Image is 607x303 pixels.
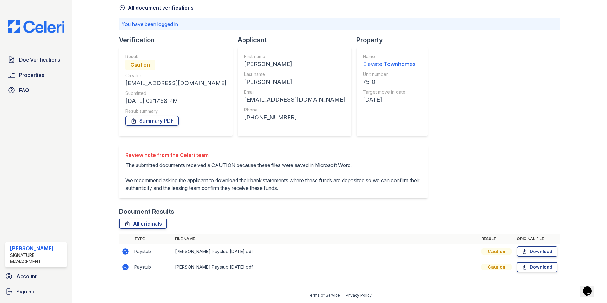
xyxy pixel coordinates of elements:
[119,219,167,229] a: All originals
[125,161,421,192] p: The submitted documents received a CAUTION because these files were saved in Microsoft Word. We r...
[19,71,44,79] span: Properties
[244,95,345,104] div: [EMAIL_ADDRESS][DOMAIN_NAME]
[17,273,37,280] span: Account
[122,20,557,28] p: You have been logged in
[346,293,372,298] a: Privacy Policy
[244,60,345,69] div: [PERSON_NAME]
[3,20,70,33] img: CE_Logo_Blue-a8612792a0a2168367f1c8372b55b34899dd931a85d93a1a3d3e32e68fde9ad4.png
[363,89,416,95] div: Target move in date
[363,53,416,69] a: Name Elevate Townhomes
[363,77,416,86] div: 7510
[10,245,64,252] div: [PERSON_NAME]
[172,244,479,259] td: [PERSON_NAME] Paystub [DATE].pdf
[19,56,60,64] span: Doc Verifications
[125,60,155,70] div: Caution
[119,4,194,11] a: All document verifications
[3,270,70,283] a: Account
[125,108,226,114] div: Result summary
[517,262,557,272] a: Download
[125,90,226,97] div: Submitted
[5,84,67,97] a: FAQ
[125,116,179,126] a: Summary PDF
[5,53,67,66] a: Doc Verifications
[244,113,345,122] div: [PHONE_NUMBER]
[172,234,479,244] th: File name
[244,71,345,77] div: Last name
[5,69,67,81] a: Properties
[17,288,36,295] span: Sign out
[238,36,357,44] div: Applicant
[244,89,345,95] div: Email
[119,207,174,216] div: Document Results
[244,53,345,60] div: First name
[19,86,29,94] span: FAQ
[357,36,433,44] div: Property
[132,259,172,275] td: Paystub
[125,151,421,159] div: Review note from the Celeri team
[172,259,479,275] td: [PERSON_NAME] Paystub [DATE].pdf
[125,97,226,105] div: [DATE] 02:17:58 PM
[517,246,557,257] a: Download
[10,252,64,265] div: Signature Management
[119,36,238,44] div: Verification
[481,248,512,255] div: Caution
[363,60,416,69] div: Elevate Townhomes
[125,79,226,88] div: [EMAIL_ADDRESS][DOMAIN_NAME]
[363,95,416,104] div: [DATE]
[132,244,172,259] td: Paystub
[580,278,601,297] iframe: chat widget
[125,53,226,60] div: Result
[244,107,345,113] div: Phone
[481,264,512,270] div: Caution
[479,234,514,244] th: Result
[342,293,344,298] div: |
[132,234,172,244] th: Type
[363,71,416,77] div: Unit number
[244,77,345,86] div: [PERSON_NAME]
[308,293,340,298] a: Terms of Service
[514,234,560,244] th: Original file
[125,72,226,79] div: Creator
[3,285,70,298] a: Sign out
[363,53,416,60] div: Name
